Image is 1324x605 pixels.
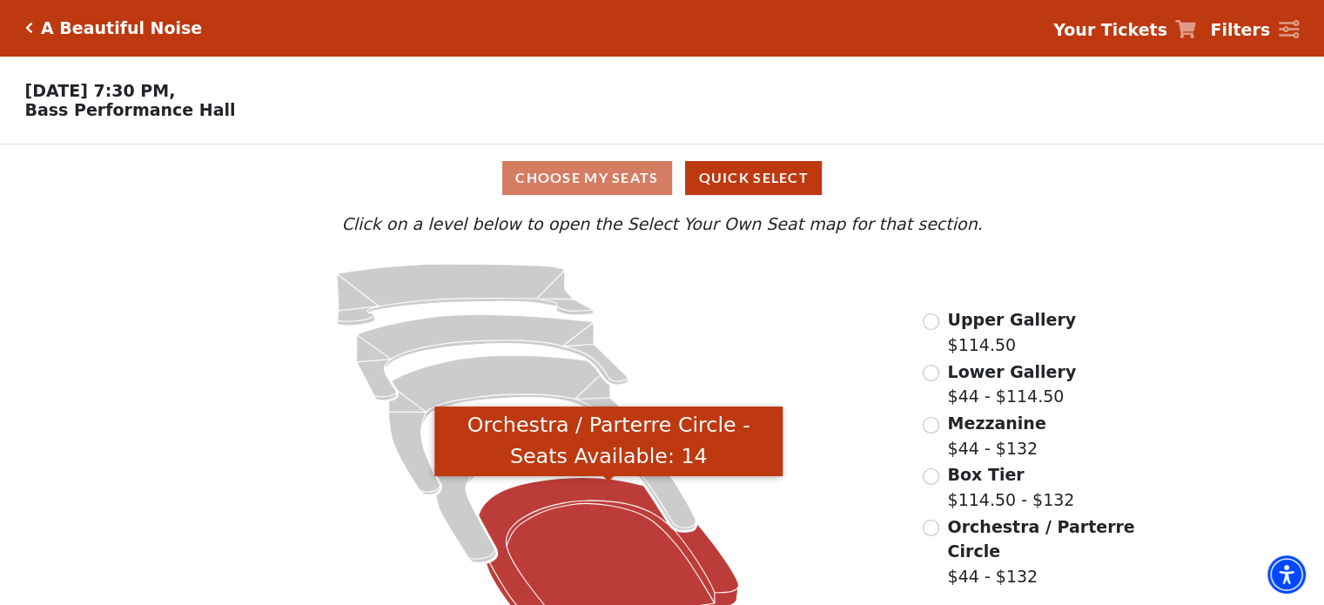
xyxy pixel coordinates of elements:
[947,514,1137,589] label: $44 - $132
[947,413,1045,433] span: Mezzanine
[947,411,1045,460] label: $44 - $132
[923,520,939,536] input: Orchestra / Parterre Circle$44 - $132
[178,212,1146,237] p: Click on a level below to open the Select Your Own Seat map for that section.
[1210,17,1299,43] a: Filters
[1210,20,1270,39] strong: Filters
[947,465,1024,484] span: Box Tier
[1053,20,1167,39] strong: Your Tickets
[357,314,628,400] path: Lower Gallery - Seats Available: 43
[923,313,939,330] input: Upper Gallery$114.50
[947,310,1076,329] span: Upper Gallery
[1053,17,1196,43] a: Your Tickets
[25,22,33,34] a: Click here to go back to filters
[947,360,1076,409] label: $44 - $114.50
[947,517,1134,561] span: Orchestra / Parterre Circle
[685,161,822,195] button: Quick Select
[923,417,939,434] input: Mezzanine$44 - $132
[41,18,202,38] h5: A Beautiful Noise
[1267,555,1306,594] div: Accessibility Menu
[923,365,939,381] input: Lower Gallery$44 - $114.50
[947,462,1074,512] label: $114.50 - $132
[434,407,783,477] div: Orchestra / Parterre Circle - Seats Available: 14
[337,264,594,326] path: Upper Gallery - Seats Available: 275
[947,307,1076,357] label: $114.50
[947,362,1076,381] span: Lower Gallery
[923,468,939,485] input: Box Tier$114.50 - $132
